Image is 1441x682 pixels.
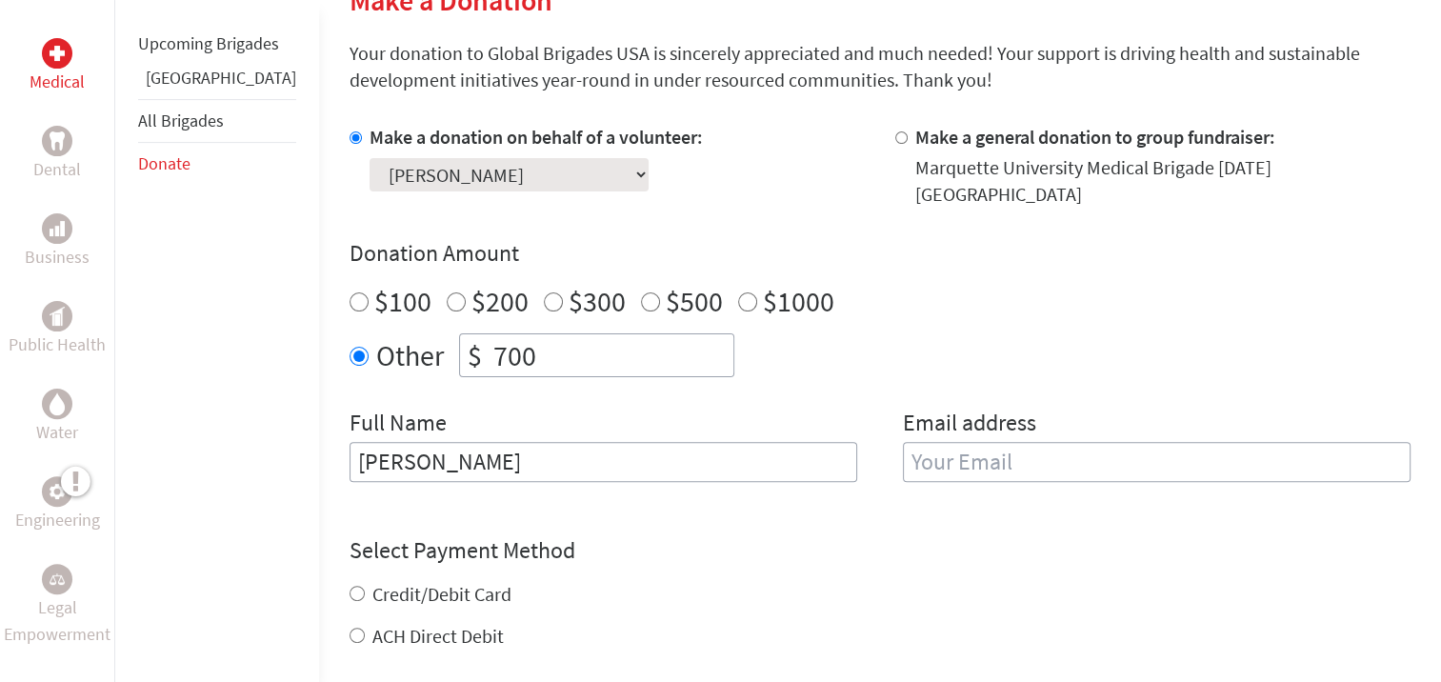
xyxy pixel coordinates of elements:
img: Business [50,221,65,236]
a: All Brigades [138,110,224,131]
a: DentalDental [33,126,81,183]
div: Public Health [42,301,72,331]
img: Legal Empowerment [50,573,65,585]
li: Donate [138,143,296,185]
label: $500 [666,283,723,319]
p: Engineering [15,507,100,533]
input: Your Email [903,442,1411,482]
a: BusinessBusiness [25,213,90,271]
a: Public HealthPublic Health [9,301,106,358]
a: Legal EmpowermentLegal Empowerment [4,564,110,648]
div: Dental [42,126,72,156]
div: Legal Empowerment [42,564,72,594]
label: ACH Direct Debit [372,624,504,648]
label: Make a donation on behalf of a volunteer: [370,125,703,149]
img: Engineering [50,484,65,499]
img: Dental [50,131,65,150]
label: Full Name [350,408,447,442]
p: Medical [30,69,85,95]
img: Public Health [50,307,65,326]
a: WaterWater [36,389,78,446]
div: Medical [42,38,72,69]
a: [GEOGRAPHIC_DATA] [146,67,296,89]
a: Donate [138,152,190,174]
div: Engineering [42,476,72,507]
label: Credit/Debit Card [372,582,511,606]
label: $300 [569,283,626,319]
p: Legal Empowerment [4,594,110,648]
label: Make a general donation to group fundraiser: [915,125,1275,149]
div: Business [42,213,72,244]
a: MedicalMedical [30,38,85,95]
input: Enter Full Name [350,442,857,482]
p: Water [36,419,78,446]
a: Upcoming Brigades [138,32,279,54]
div: Water [42,389,72,419]
label: $200 [471,283,529,319]
li: Upcoming Brigades [138,23,296,65]
p: Your donation to Global Brigades USA is sincerely appreciated and much needed! Your support is dr... [350,40,1411,93]
li: Panama [138,65,296,99]
label: $100 [374,283,431,319]
li: All Brigades [138,99,296,143]
div: Marquette University Medical Brigade [DATE] [GEOGRAPHIC_DATA] [915,154,1411,208]
h4: Select Payment Method [350,535,1411,566]
label: Email address [903,408,1036,442]
input: Enter Amount [490,334,733,376]
img: Medical [50,46,65,61]
a: EngineeringEngineering [15,476,100,533]
p: Public Health [9,331,106,358]
div: $ [460,334,490,376]
img: Water [50,392,65,414]
label: $1000 [763,283,834,319]
p: Dental [33,156,81,183]
label: Other [376,333,444,377]
h4: Donation Amount [350,238,1411,269]
p: Business [25,244,90,271]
